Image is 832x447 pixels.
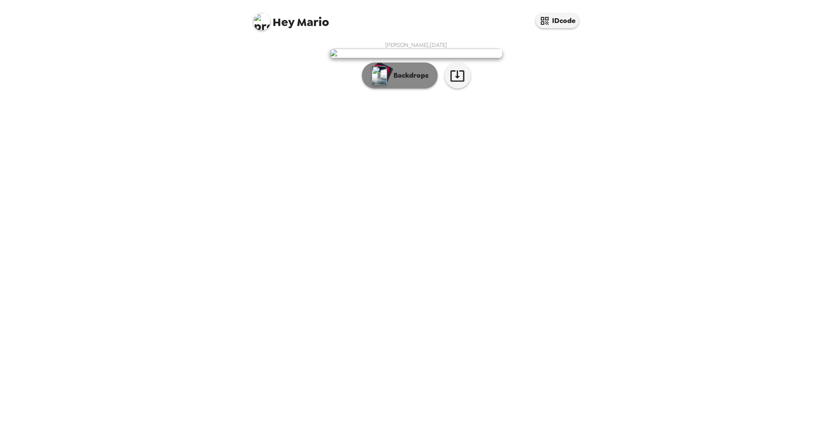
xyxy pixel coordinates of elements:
[329,49,503,58] img: user
[362,62,438,89] button: Backdrops
[536,13,579,28] button: IDcode
[389,70,429,81] p: Backdrops
[253,13,270,30] img: profile pic
[273,14,294,30] span: Hey
[385,41,447,49] span: [PERSON_NAME] , [DATE]
[253,9,329,28] span: Mario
